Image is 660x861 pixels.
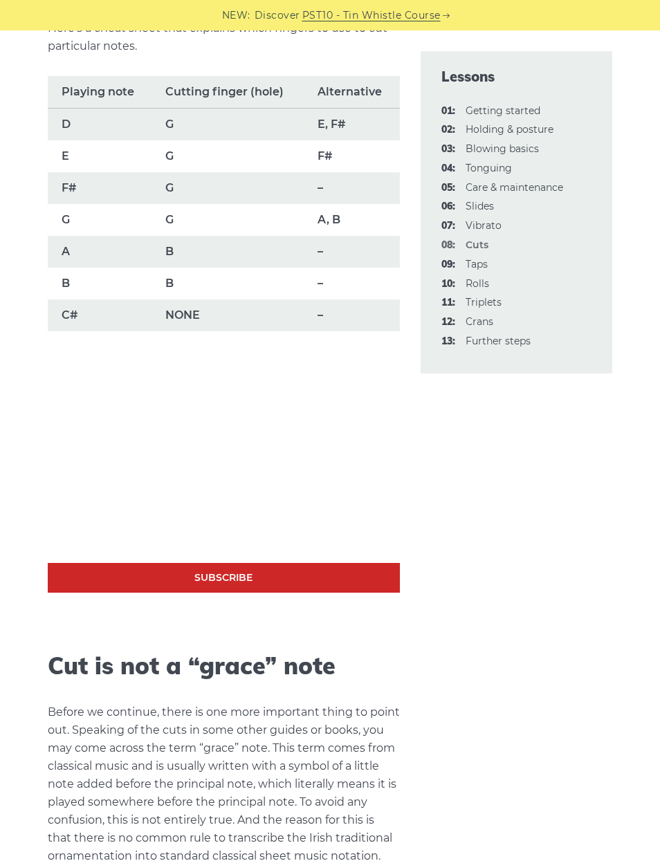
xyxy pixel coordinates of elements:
a: 03:Blowing basics [466,142,539,155]
span: 03: [441,141,455,158]
td: A, B [304,204,399,236]
td: F# [48,172,152,204]
a: 10:Rolls [466,277,489,290]
span: 13: [441,333,455,350]
a: 01:Getting started [466,104,540,117]
span: 09: [441,257,455,273]
td: G [152,172,304,204]
td: C# [48,299,152,331]
td: B [152,236,304,268]
td: E [48,140,152,172]
span: NEW: [222,8,250,24]
a: 04:Tonguing [466,162,512,174]
a: 12:Crans [466,315,493,328]
th: Playing note [48,76,152,109]
span: 06: [441,198,455,215]
a: 02:Holding & posture [466,123,553,136]
td: G [152,108,304,140]
span: 12: [441,314,455,331]
a: 13:Further steps [466,335,531,347]
a: PST10 - Tin Whistle Course [302,8,441,24]
td: NONE [152,299,304,331]
td: – [304,236,399,268]
td: – [304,172,399,204]
td: B [48,268,152,299]
span: 02: [441,122,455,138]
td: – [304,268,399,299]
span: 07: [441,218,455,234]
a: 09:Taps [466,258,488,270]
span: 10: [441,276,455,293]
td: G [152,140,304,172]
h2: Cut is not a “grace” note [48,652,400,681]
td: B [152,268,304,299]
td: E, F# [304,108,399,140]
span: Lessons [441,67,592,86]
span: 04: [441,160,455,177]
td: D [48,108,152,140]
a: 11:Triplets [466,296,502,308]
th: Cutting finger (hole) [152,76,304,109]
td: F# [304,140,399,172]
a: 06:Slides [466,200,494,212]
span: Discover [255,8,300,24]
a: 07:Vibrato [466,219,502,232]
span: 08: [441,237,455,254]
td: G [152,204,304,236]
a: 05:Care & maintenance [466,181,563,194]
iframe: Cuts Ornamentation - Irish Tin Whistle Tutorial [48,366,400,564]
span: 05: [441,180,455,196]
a: Subscribe [48,563,400,593]
span: 11: [441,295,455,311]
strong: Cuts [466,239,488,251]
td: G [48,204,152,236]
td: – [304,299,399,331]
th: Alternative [304,76,399,109]
td: A [48,236,152,268]
span: 01: [441,103,455,120]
